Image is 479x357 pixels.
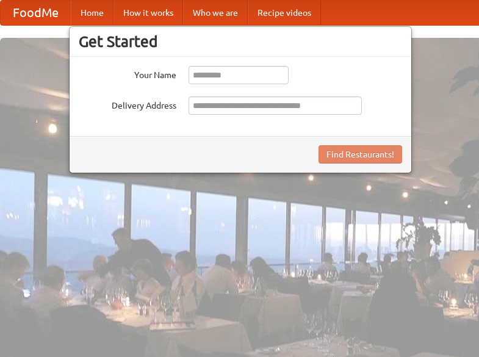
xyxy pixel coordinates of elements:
[248,1,321,25] a: Recipe videos
[183,1,248,25] a: Who we are
[79,96,176,112] label: Delivery Address
[1,1,71,25] a: FoodMe
[79,66,176,81] label: Your Name
[113,1,183,25] a: How it works
[319,145,402,164] button: Find Restaurants!
[71,1,113,25] a: Home
[79,32,402,51] h3: Get Started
